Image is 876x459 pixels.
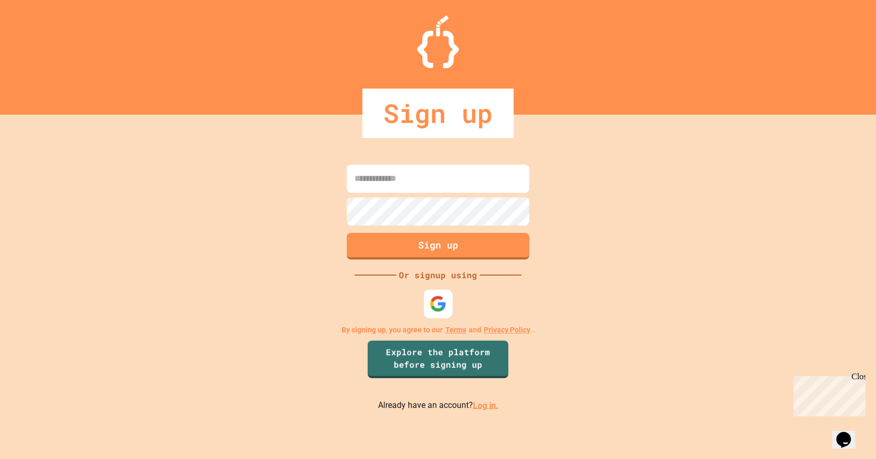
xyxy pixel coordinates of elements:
button: Sign up [347,233,529,259]
div: Chat with us now!Close [4,4,72,66]
a: Terms [445,325,466,336]
img: Logo.svg [417,16,459,68]
iframe: chat widget [832,417,866,449]
p: By signing up, you agree to our and . [342,325,535,336]
p: Already have an account? [378,399,498,412]
a: Log in. [473,400,498,410]
div: Or signup using [396,269,480,281]
div: Sign up [362,89,514,138]
iframe: chat widget [789,372,866,416]
a: Privacy Policy [484,325,530,336]
img: google-icon.svg [430,295,447,312]
a: Explore the platform before signing up [368,340,508,378]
